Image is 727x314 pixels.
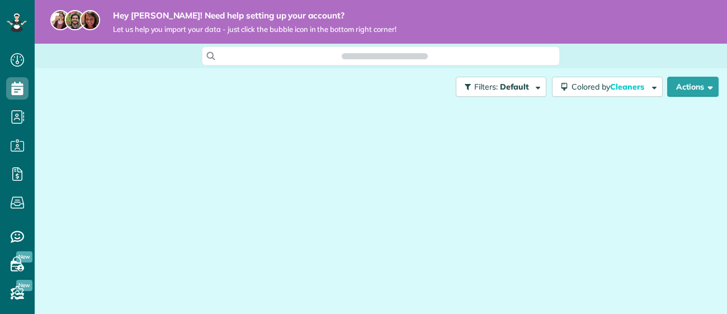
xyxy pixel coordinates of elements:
span: Default [500,82,530,92]
img: jorge-587dff0eeaa6aab1f244e6dc62b8924c3b6ad411094392a53c71c6c4a576187d.jpg [65,10,85,30]
img: michelle-19f622bdf1676172e81f8f8fba1fb50e276960ebfe0243fe18214015130c80e4.jpg [80,10,100,30]
button: Actions [667,77,719,97]
span: Search ZenMaid… [353,50,416,62]
span: Colored by [572,82,648,92]
span: Cleaners [610,82,646,92]
button: Filters: Default [456,77,546,97]
button: Colored byCleaners [552,77,663,97]
a: Filters: Default [450,77,546,97]
img: maria-72a9807cf96188c08ef61303f053569d2e2a8a1cde33d635c8a3ac13582a053d.jpg [50,10,70,30]
span: Filters: [474,82,498,92]
span: Let us help you import your data - just click the bubble icon in the bottom right corner! [113,25,396,34]
strong: Hey [PERSON_NAME]! Need help setting up your account? [113,10,396,21]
